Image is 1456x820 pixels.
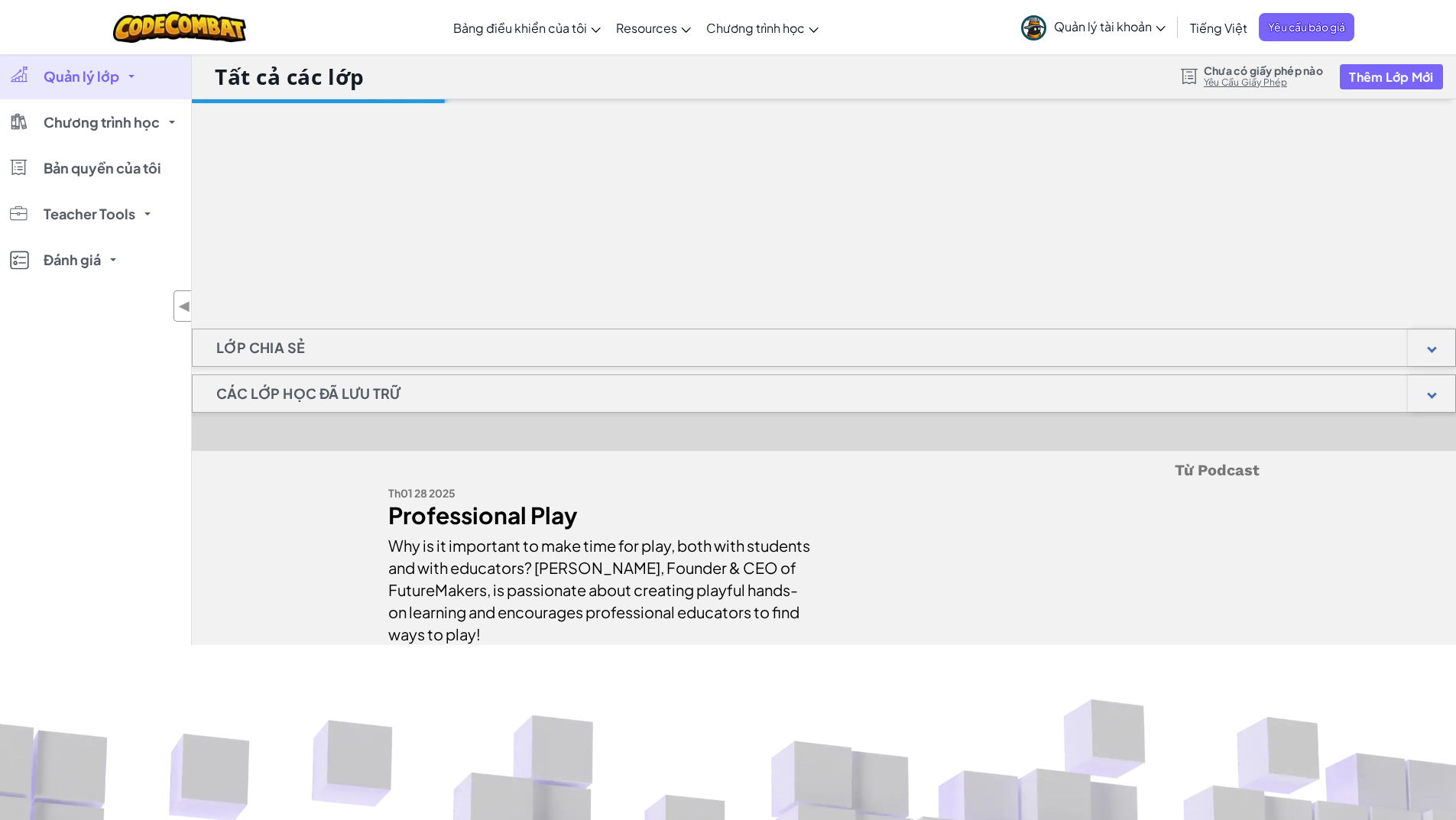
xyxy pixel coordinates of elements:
[178,295,191,317] span: ◀
[1204,76,1323,89] a: Yêu Cầu Giấy Phép
[388,527,812,645] div: Why is it important to make time for play, both with students and with educators? [PERSON_NAME], ...
[1021,15,1046,41] img: avatar
[113,11,247,43] img: CodeCombat logo
[1190,20,1247,36] span: Tiếng Việt
[1259,13,1354,41] a: Yêu cầu báo giá
[1182,7,1255,48] a: Tiếng Việt
[44,115,160,129] span: Chương trình học
[1204,64,1323,76] span: Chưa có giấy phép nào
[44,207,135,221] span: Teacher Tools
[193,329,329,367] h1: Lớp chia sẻ
[446,7,608,48] a: Bảng điều khiển của tôi
[1013,3,1173,51] a: Quản lý tài khoản
[44,161,161,175] span: Bản quyền của tôi
[699,7,826,48] a: Chương trình học
[453,20,587,36] span: Bảng điều khiển của tôi
[706,20,805,36] span: Chương trình học
[193,374,424,413] h1: Các lớp học đã lưu trữ
[616,20,677,36] span: Resources
[1054,18,1166,34] span: Quản lý tài khoản
[215,62,365,91] h1: Tất cả các lớp
[608,7,699,48] a: Resources
[44,253,101,267] span: Đánh giá
[388,504,812,527] div: Professional Play
[388,459,1260,482] h5: Từ Podcast
[388,482,812,504] div: Th01 28 2025
[44,70,119,83] span: Quản lý lớp
[1340,64,1442,89] button: Thêm Lớp Mới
